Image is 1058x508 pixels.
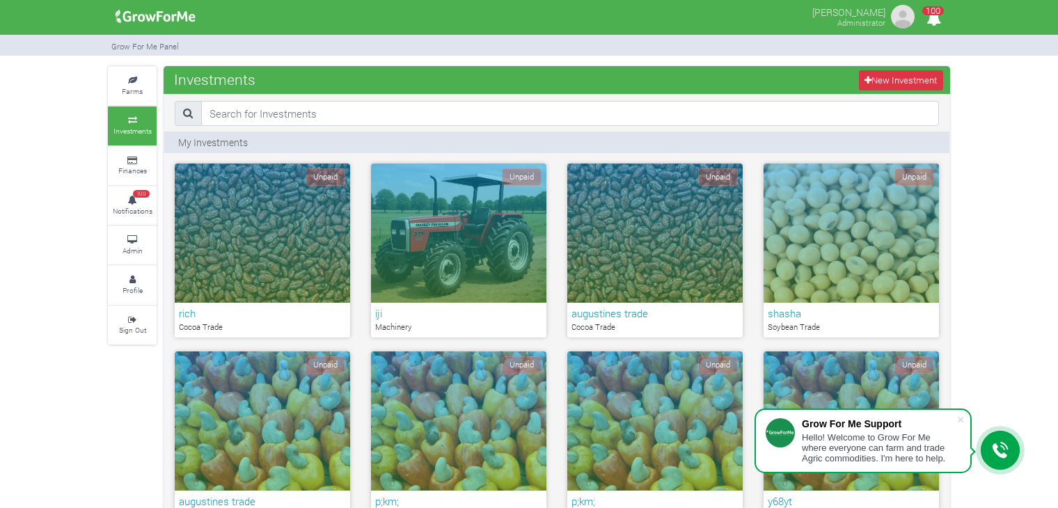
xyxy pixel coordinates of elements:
[122,86,143,96] small: Farms
[889,3,917,31] img: growforme image
[111,41,179,51] small: Grow For Me Panel
[768,322,935,333] p: Soybean Trade
[802,418,956,429] div: Grow For Me Support
[698,356,738,374] span: Unpaid
[179,495,346,507] h6: augustines trade
[178,135,248,150] p: My Investments
[567,164,743,338] a: Unpaid augustines trade Cocoa Trade
[108,186,157,225] a: 100 Notifications
[375,307,542,319] h6: iji
[306,168,345,186] span: Unpaid
[171,65,259,93] span: Investments
[201,101,939,126] input: Search for Investments
[123,285,143,295] small: Profile
[922,6,944,15] span: 100
[768,307,935,319] h6: shasha
[123,246,143,255] small: Admin
[108,67,157,105] a: Farms
[920,13,947,26] a: 100
[133,190,150,198] span: 100
[375,322,542,333] p: Machinery
[108,147,157,185] a: Finances
[502,168,542,186] span: Unpaid
[108,306,157,344] a: Sign Out
[111,3,200,31] img: growforme image
[571,307,739,319] h6: augustines trade
[920,3,947,34] i: Notifications
[113,206,152,216] small: Notifications
[571,495,739,507] h6: p;km;
[179,322,346,333] p: Cocoa Trade
[179,307,346,319] h6: rich
[812,3,885,19] p: [PERSON_NAME]
[119,325,146,335] small: Sign Out
[306,356,345,374] span: Unpaid
[175,164,350,338] a: Unpaid rich Cocoa Trade
[113,126,152,136] small: Investments
[571,322,739,333] p: Cocoa Trade
[698,168,738,186] span: Unpaid
[118,166,147,175] small: Finances
[802,432,956,463] div: Hello! Welcome to Grow For Me where everyone can farm and trade Agric commodities. I'm here to help.
[894,168,934,186] span: Unpaid
[859,70,943,90] a: New Investment
[371,164,546,338] a: Unpaid iji Machinery
[894,356,934,374] span: Unpaid
[108,106,157,145] a: Investments
[768,495,935,507] h6: y68yt
[764,164,939,338] a: Unpaid shasha Soybean Trade
[502,356,542,374] span: Unpaid
[108,266,157,304] a: Profile
[837,17,885,28] small: Administrator
[108,226,157,264] a: Admin
[375,495,542,507] h6: p;km;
